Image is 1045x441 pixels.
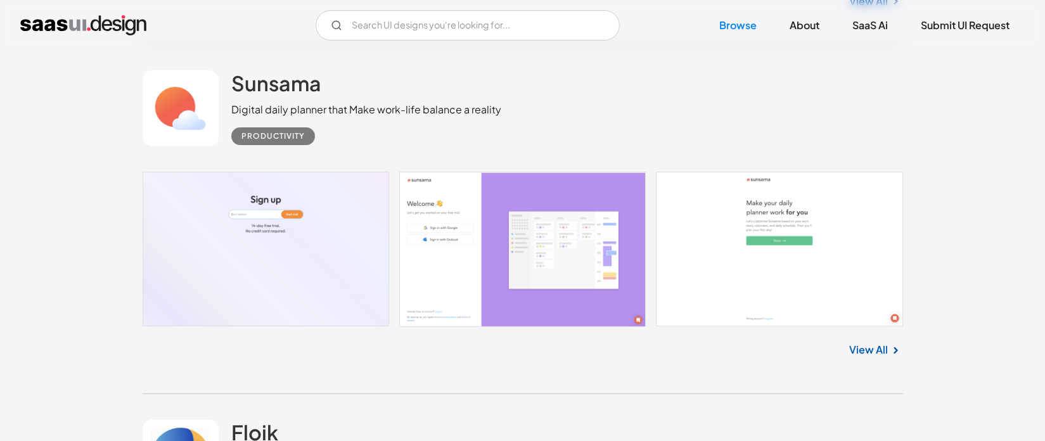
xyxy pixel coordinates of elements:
a: About [774,11,835,39]
h2: Sunsama [231,70,321,96]
a: View All [849,342,888,357]
a: Browse [704,11,772,39]
a: Sunsama [231,70,321,102]
a: Submit UI Request [906,11,1025,39]
a: SaaS Ai [837,11,903,39]
a: home [20,15,146,35]
div: Digital daily planner that Make work-life balance a reality [231,102,501,117]
input: Search UI designs you're looking for... [316,10,620,41]
div: Productivity [241,129,305,144]
form: Email Form [316,10,620,41]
